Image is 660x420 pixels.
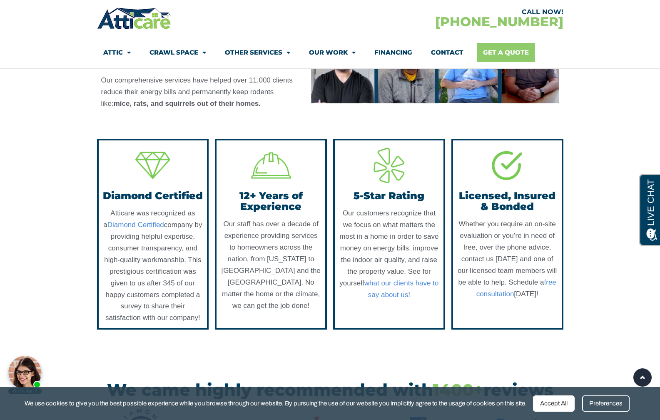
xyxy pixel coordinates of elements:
[364,279,439,299] a: what our clients have to say about us
[114,100,261,107] strong: mice, rats, and squirrels out of their homes.
[101,75,303,110] p: Our comprehensive services have helped over 11,000 clients reduce their energy bills and permanen...
[476,278,556,298] a: free consultation
[221,218,321,311] p: Our staff has over a decade of experience providing services to homeowners across the nation, fro...
[374,43,412,62] a: Financing
[103,382,557,398] h4: We came highly recommended with reviews
[103,207,203,324] p: Atticare was recognized as a company by providing helpful expertise, consumer transparency, and h...
[339,207,439,300] p: Our customers recognize that we focus on what matters the most in a home in order to save money o...
[225,43,290,62] a: Other Services
[339,190,439,201] h3: 5-Star Rating
[103,43,131,62] a: Attic
[309,43,356,62] a: Our Work
[107,221,164,229] a: Diamond Certified
[477,43,535,62] a: Get A Quote
[25,398,527,409] span: We use cookies to give you the best possible experience while you browse through our website. By ...
[20,7,67,17] span: Opens a chat window
[221,190,321,212] h3: 12+ Years of Experience
[103,190,203,201] h3: Diamond Certified
[433,380,483,400] span: 1400+
[149,43,206,62] a: Crawl Space
[457,190,558,212] h3: Licensed, Insured & Bonded
[103,43,557,62] nav: Menu
[533,395,575,412] div: Accept All
[457,218,558,300] p: Whether you require an on-site evaluation or you’re in need of free, over the phone advice, conta...
[431,43,463,62] a: Contact
[4,353,46,395] iframe: To enrich screen reader interactions, please activate Accessibility in Grammarly extension settings
[330,9,563,15] div: CALL NOW!
[582,395,630,412] div: Preferences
